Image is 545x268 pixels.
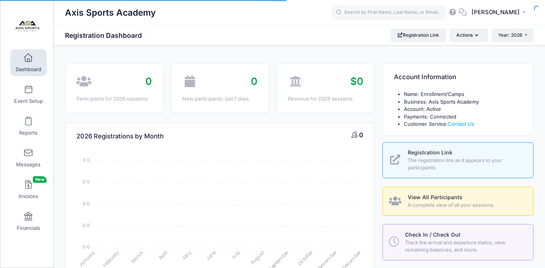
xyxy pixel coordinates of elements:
a: Financials [10,208,47,235]
a: Messages [10,145,47,171]
span: Event Setup [14,98,43,104]
span: $0 [350,75,363,87]
span: New [33,176,47,183]
a: Contact Us [448,121,474,127]
span: [PERSON_NAME] [472,8,520,16]
span: 0 [251,75,257,87]
tspan: 0.0 [83,244,90,250]
tspan: October [296,249,314,267]
div: Participants for 2026 sessions [76,95,152,103]
span: Messages [16,161,41,168]
span: Reports [19,130,37,136]
div: New participants: last 7 days [182,95,258,103]
a: Event Setup [10,81,47,108]
span: 0 [359,131,363,139]
tspan: August [249,249,265,266]
span: Invoices [19,193,38,200]
span: 0 [145,75,152,87]
li: Business: Axis Sports Academy [404,98,522,106]
button: Actions [449,29,488,42]
tspan: 0.0 [83,157,90,163]
span: Dashboard [16,66,41,73]
div: Revenue for 2026 sessions [288,95,363,103]
tspan: January [78,249,96,268]
span: Track the arrival and departure status, view remaining balances, and more. [405,239,524,254]
a: Dashboard [10,49,47,76]
a: View All Participants A complete view of all your sessions. [382,187,534,216]
tspan: July [230,249,241,261]
tspan: June [205,249,217,262]
h1: Registration Dashboard [65,31,148,39]
tspan: May [181,249,193,261]
input: Search by First Name, Last Name, or Email... [331,5,446,20]
span: Financials [17,225,40,231]
span: View All Participants [408,194,462,200]
tspan: 0.0 [83,222,90,229]
a: Registration Link The registration link as it appears to your participants. [382,142,534,178]
span: Registration Link [408,149,452,156]
tspan: 0.0 [83,200,90,207]
h1: Axis Sports Academy [65,4,156,21]
span: Check In / Check Out [405,231,460,238]
a: InvoicesNew [10,176,47,203]
button: [PERSON_NAME] [467,4,534,21]
tspan: 0.0 [83,179,90,185]
img: Axis Sports Academy [13,12,42,41]
span: A complete view of all your sessions. [408,201,525,209]
a: Axis Sports Academy [0,8,54,44]
a: Check In / Check Out Track the arrival and departure status, view remaining balances, and more. [382,224,534,260]
button: Year: 2026 [491,29,534,42]
li: Name: Enrollment/Camps [404,91,522,98]
li: Payments: Connected [404,113,522,121]
h4: 2026 Registrations by Month [76,126,164,148]
tspan: February [102,249,120,268]
li: Customer Service: [404,120,522,128]
h4: Account Information [394,67,456,88]
tspan: March [130,249,145,265]
a: Registration Link [390,29,446,42]
tspan: April [157,249,169,261]
span: The registration link as it appears to your participants. [408,157,525,172]
li: Account: Active [404,106,522,113]
a: Reports [10,113,47,140]
span: Year: 2026 [498,32,522,38]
